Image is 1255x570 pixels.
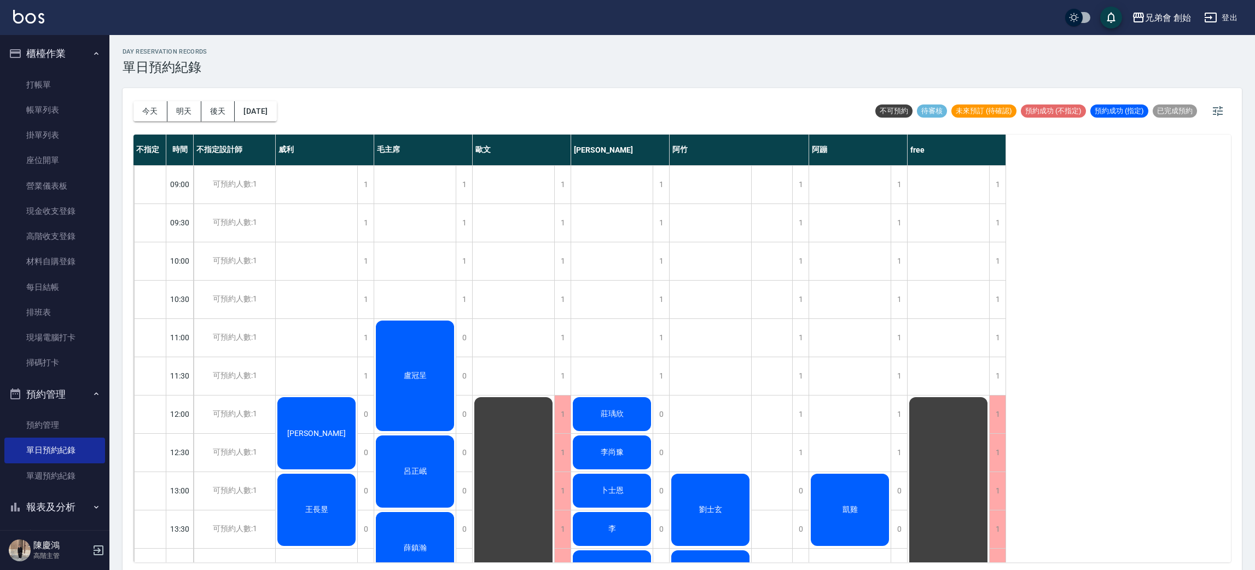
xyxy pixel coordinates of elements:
div: 歐文 [473,135,571,165]
div: 1 [891,204,907,242]
div: 1 [792,242,809,280]
div: 可預約人數:1 [194,281,275,318]
span: 卜士恩 [599,486,626,496]
span: 李尚豫 [599,447,626,457]
button: [DATE] [235,101,276,121]
div: 1 [653,166,669,203]
div: 毛主席 [374,135,473,165]
button: 兄弟會 創始 [1128,7,1195,29]
div: 09:30 [166,203,194,242]
div: 1 [357,242,374,280]
span: 待審核 [917,106,947,116]
a: 現場電腦打卡 [4,325,105,350]
div: 1 [989,242,1006,280]
div: 0 [792,510,809,548]
div: 可預約人數:1 [194,357,275,395]
a: 營業儀表板 [4,173,105,199]
a: 帳單列表 [4,97,105,123]
div: 1 [357,357,374,395]
a: 預約管理 [4,412,105,438]
img: Person [9,539,31,561]
div: 可預約人數:1 [194,395,275,433]
div: 1 [989,434,1006,472]
div: 1 [653,242,669,280]
div: 1 [989,395,1006,433]
div: 0 [357,434,374,472]
h2: day Reservation records [123,48,207,55]
button: 今天 [133,101,167,121]
span: 薛鎮瀚 [402,543,429,553]
div: 0 [456,434,472,472]
div: free [908,135,1006,165]
div: 0 [456,357,472,395]
div: 1 [653,319,669,357]
span: 凱雞 [840,505,860,515]
a: 掛單列表 [4,123,105,148]
div: 1 [554,242,571,280]
p: 高階主管 [33,551,89,561]
div: 12:30 [166,433,194,472]
div: 1 [792,319,809,357]
div: 0 [357,472,374,510]
button: 預約管理 [4,380,105,409]
a: 每日結帳 [4,275,105,300]
span: 李 [606,524,618,534]
div: 12:00 [166,395,194,433]
span: 莊瑀欣 [599,409,626,419]
img: Logo [13,10,44,24]
div: 11:30 [166,357,194,395]
div: 11:00 [166,318,194,357]
div: 1 [792,204,809,242]
div: 時間 [166,135,194,165]
div: 1 [989,204,1006,242]
div: 1 [989,166,1006,203]
div: 10:00 [166,242,194,280]
div: 1 [792,395,809,433]
div: 1 [989,319,1006,357]
div: 1 [357,204,374,242]
a: 掃碼打卡 [4,350,105,375]
button: 後天 [201,101,235,121]
a: 排班表 [4,300,105,325]
button: save [1100,7,1122,28]
div: 0 [456,395,472,433]
span: 已完成預約 [1153,106,1197,116]
div: 1 [989,357,1006,395]
div: 0 [653,395,669,433]
div: 1 [653,357,669,395]
div: 1 [456,242,472,280]
span: 未來預訂 (待確認) [951,106,1016,116]
button: 櫃檯作業 [4,39,105,68]
div: 可預約人數:1 [194,204,275,242]
div: 1 [456,281,472,318]
div: [PERSON_NAME] [571,135,670,165]
a: 打帳單 [4,72,105,97]
div: 1 [357,319,374,357]
div: 1 [891,281,907,318]
div: 阿蹦 [809,135,908,165]
div: 可預約人數:1 [194,242,275,280]
button: 客戶管理 [4,521,105,549]
div: 1 [554,357,571,395]
div: 0 [456,510,472,548]
h3: 單日預約紀錄 [123,60,207,75]
a: 單日預約紀錄 [4,438,105,463]
div: 不指定 [133,135,166,165]
div: 1 [891,319,907,357]
div: 1 [554,319,571,357]
div: 1 [456,166,472,203]
div: 1 [891,434,907,472]
div: 0 [357,510,374,548]
div: 0 [357,395,374,433]
div: 可預約人數:1 [194,434,275,472]
div: 1 [989,472,1006,510]
div: 1 [554,472,571,510]
div: 1 [554,434,571,472]
div: 1 [456,204,472,242]
div: 1 [653,204,669,242]
div: 0 [891,472,907,510]
div: 1 [554,166,571,203]
a: 單週預約紀錄 [4,463,105,488]
button: 報表及分析 [4,493,105,521]
span: 預約成功 (指定) [1090,106,1148,116]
